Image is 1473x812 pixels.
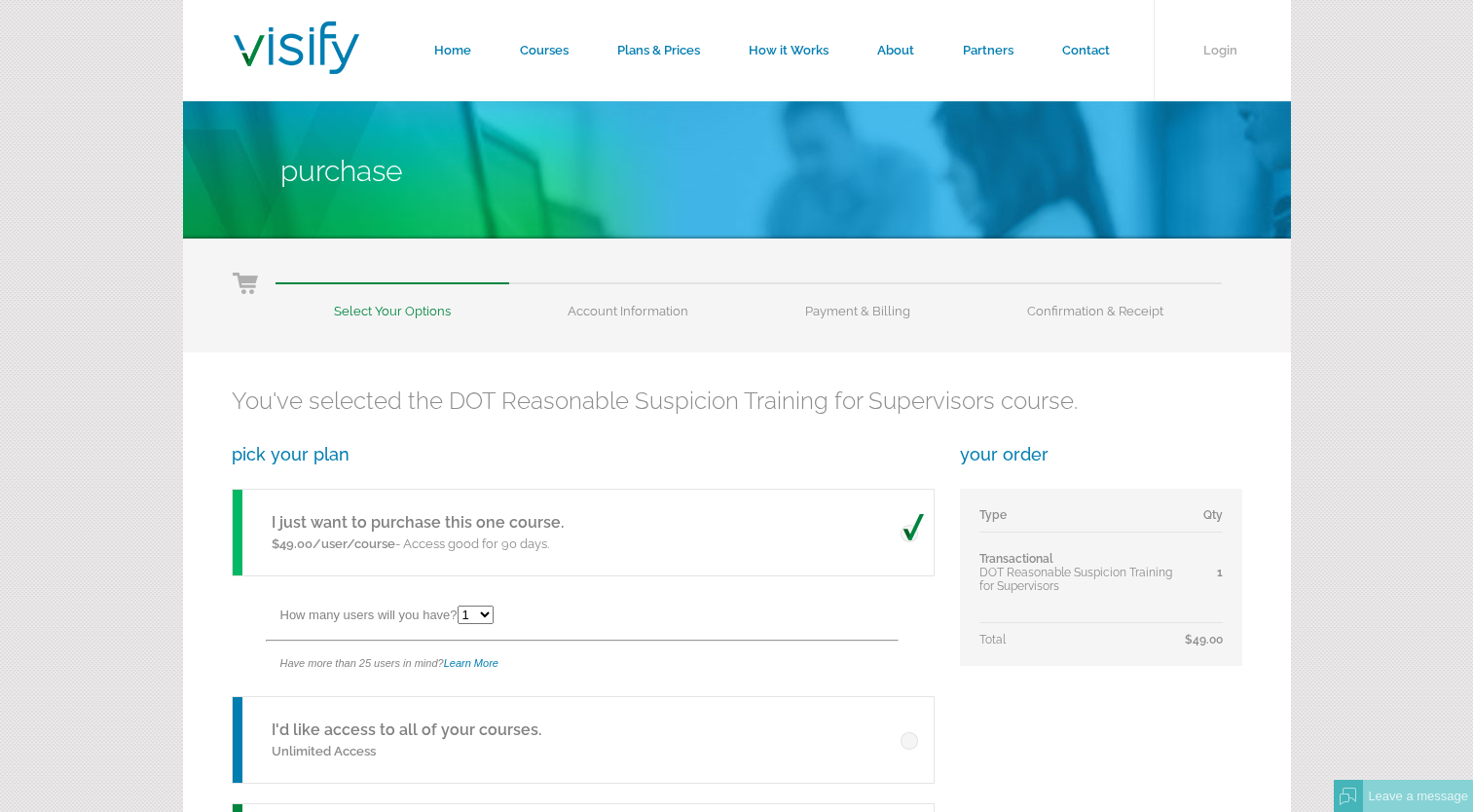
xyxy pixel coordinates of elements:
[747,282,969,318] li: Payment & Billing
[969,282,1222,318] li: Confirmation & Receipt
[272,720,541,739] a: I'd like access to all of your courses.
[280,154,402,188] span: Purchase
[276,282,509,318] li: Select Your Options
[979,552,1053,566] span: Transactional
[1185,633,1223,646] span: $49.00
[444,657,498,669] a: Learn More
[960,444,1242,464] h3: your order
[272,536,395,551] span: $49.00/user/course
[509,282,747,318] li: Account Information
[232,387,1242,415] h2: You've selected the DOT Reasonable Suspicion Training for Supervisors course.
[979,623,1185,647] td: Total
[272,511,564,535] h5: I just want to purchase this one course.
[280,596,933,640] div: How many users will you have?
[232,444,933,464] h3: pick your plan
[234,52,359,80] a: Visify Training
[234,21,359,74] img: Visify Training
[272,535,564,554] p: - Access good for 90 days.
[1185,566,1223,579] div: 1
[979,508,1185,533] td: Type
[1363,780,1473,812] div: Leave a message
[272,744,376,758] span: Unlimited Access
[280,642,933,685] div: Have more than 25 users in mind?
[979,566,1172,593] span: DOT Reasonable Suspicion Training for Supervisors
[1185,508,1223,533] td: Qty
[1340,788,1357,805] img: Offline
